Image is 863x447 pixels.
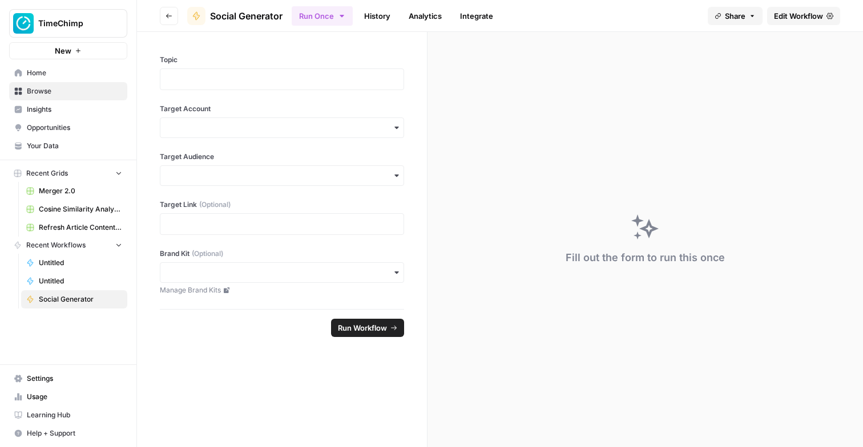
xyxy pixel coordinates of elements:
a: Cosine Similarity Analysis [21,200,127,218]
span: Merger 2.0 [39,186,122,196]
a: Browse [9,82,127,100]
span: Usage [27,392,122,402]
button: Help + Support [9,424,127,442]
button: Workspace: TimeChimp [9,9,127,38]
a: Opportunities [9,119,127,137]
img: TimeChimp Logo [13,13,34,34]
span: Learning Hub [27,410,122,420]
label: Topic [160,55,404,65]
a: Home [9,64,127,82]
span: (Optional) [199,200,231,210]
span: Opportunities [27,123,122,133]
span: Insights [27,104,122,115]
button: Run Once [292,6,353,26]
span: Help + Support [27,428,122,438]
span: Social Generator [39,294,122,304]
span: New [55,45,71,56]
a: Social Generator [187,7,283,25]
a: History [357,7,397,25]
span: Refresh Article Content w/ merge [39,222,122,233]
button: Share [708,7,763,25]
a: Usage [9,388,127,406]
span: Social Generator [210,9,283,23]
span: Untitled [39,258,122,268]
span: Run Workflow [338,322,387,334]
a: Manage Brand Kits [160,285,404,295]
a: Analytics [402,7,449,25]
span: Edit Workflow [774,10,823,22]
div: Fill out the form to run this once [566,250,725,266]
span: Recent Workflows [26,240,86,250]
span: Cosine Similarity Analysis [39,204,122,214]
label: Target Audience [160,152,404,162]
span: Share [725,10,745,22]
span: Your Data [27,141,122,151]
a: Integrate [453,7,500,25]
button: Run Workflow [331,319,404,337]
a: Edit Workflow [767,7,840,25]
a: Untitled [21,254,127,272]
a: Untitled [21,272,127,290]
span: TimeChimp [38,18,107,29]
span: Recent Grids [26,168,68,178]
label: Target Account [160,104,404,114]
span: Untitled [39,276,122,286]
span: Browse [27,86,122,96]
span: Home [27,68,122,78]
a: Social Generator [21,290,127,308]
label: Target Link [160,200,404,210]
span: (Optional) [192,249,223,259]
a: Settings [9,369,127,388]
button: New [9,42,127,59]
a: Your Data [9,137,127,155]
a: Merger 2.0 [21,182,127,200]
a: Insights [9,100,127,119]
button: Recent Workflows [9,237,127,254]
span: Settings [27,373,122,384]
a: Refresh Article Content w/ merge [21,218,127,237]
label: Brand Kit [160,249,404,259]
a: Learning Hub [9,406,127,424]
button: Recent Grids [9,165,127,182]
